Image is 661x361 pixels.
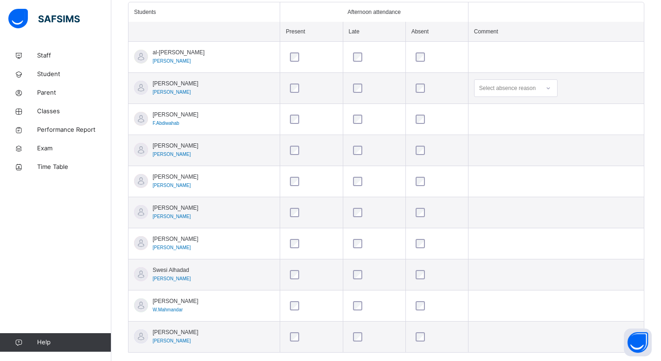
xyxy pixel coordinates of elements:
span: [PERSON_NAME] [153,110,199,119]
span: [PERSON_NAME] [153,214,191,219]
span: [PERSON_NAME] [153,276,191,281]
span: Time Table [37,162,111,172]
span: Help [37,338,111,347]
th: Comment [468,22,644,42]
span: [PERSON_NAME] [153,245,191,250]
span: Afternoon attendance [347,8,401,16]
span: [PERSON_NAME] [153,204,199,212]
img: safsims [8,9,80,28]
span: Performance Report [37,125,111,135]
span: [PERSON_NAME] [153,142,199,150]
div: Select absence reason [479,79,536,97]
span: [PERSON_NAME] [153,173,199,181]
span: Student [37,70,111,79]
span: [PERSON_NAME] [153,183,191,188]
button: Open asap [624,329,652,356]
span: [PERSON_NAME] [153,338,191,343]
span: [PERSON_NAME] [153,328,199,336]
th: Late [343,22,405,42]
span: [PERSON_NAME] [153,152,191,157]
span: [PERSON_NAME] [153,90,191,95]
span: [PERSON_NAME] [153,79,199,88]
span: W.Mahmandar [153,307,183,312]
span: Swesi Alhadad [153,266,191,274]
th: Present [280,22,343,42]
span: al-[PERSON_NAME] [153,48,205,57]
span: [PERSON_NAME] [153,297,199,305]
th: Students [128,2,280,22]
span: [PERSON_NAME] [153,235,199,243]
span: Exam [37,144,111,153]
span: Classes [37,107,111,116]
span: F.Abdiwahab [153,121,179,126]
span: [PERSON_NAME] [153,58,191,64]
span: Staff [37,51,111,60]
th: Absent [405,22,468,42]
span: Parent [37,88,111,97]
